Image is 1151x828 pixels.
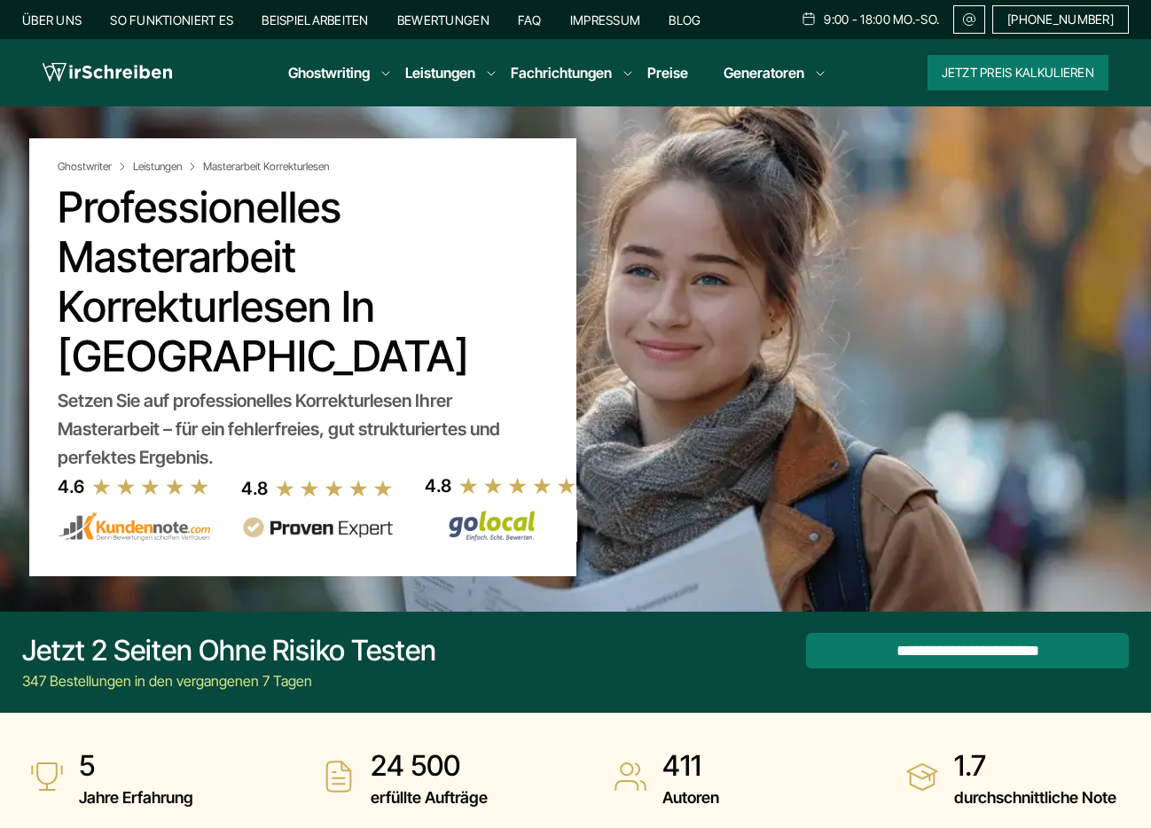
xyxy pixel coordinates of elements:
[22,670,436,691] div: 347 Bestellungen in den vergangenen 7 Tagen
[511,62,612,83] a: Fachrichtungen
[954,748,1116,784] strong: 1.7
[425,510,577,542] img: Wirschreiben Bewertungen
[371,748,488,784] strong: 24 500
[262,12,368,27] a: Beispielarbeiten
[961,12,977,27] img: Email
[397,12,489,27] a: Bewertungen
[992,5,1129,34] a: [PHONE_NUMBER]
[58,183,548,381] h1: Professionelles Masterarbeit Korrekturlesen in [GEOGRAPHIC_DATA]
[58,473,84,501] div: 4.6
[133,160,200,174] a: Leistungen
[58,387,548,472] div: Setzen Sie auf professionelles Korrekturlesen Ihrer Masterarbeit – für ein fehlerfreies, gut stru...
[43,59,172,86] img: logo wirschreiben
[241,517,394,539] img: provenexpert reviews
[371,784,488,812] span: erfüllte Aufträge
[425,472,451,500] div: 4.8
[22,633,436,668] div: Jetzt 2 Seiten ohne Risiko testen
[458,476,577,496] img: stars
[58,512,210,542] img: kundennote
[203,160,329,174] span: Masterarbeit Korrekturlesen
[58,160,129,174] a: Ghostwriter
[405,62,475,83] a: Leistungen
[613,759,648,794] img: Autoren
[669,12,701,27] a: Blog
[647,64,688,82] a: Preise
[29,759,65,794] img: Jahre Erfahrung
[110,12,233,27] a: So funktioniert es
[518,12,542,27] a: FAQ
[91,477,210,496] img: stars
[801,12,817,26] img: Schedule
[22,12,82,27] a: Über uns
[824,12,939,27] span: 9:00 - 18:00 Mo.-So.
[954,784,1116,812] span: durchschnittliche Note
[79,784,193,812] span: Jahre Erfahrung
[724,62,804,83] a: Generatoren
[79,748,193,784] strong: 5
[662,784,719,812] span: Autoren
[1007,12,1114,27] span: [PHONE_NUMBER]
[321,759,356,794] img: erfüllte Aufträge
[928,55,1108,90] button: Jetzt Preis kalkulieren
[275,479,394,498] img: stars
[904,759,940,794] img: durchschnittliche Note
[662,748,719,784] strong: 411
[570,12,641,27] a: Impressum
[288,62,370,83] a: Ghostwriting
[241,474,268,503] div: 4.8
